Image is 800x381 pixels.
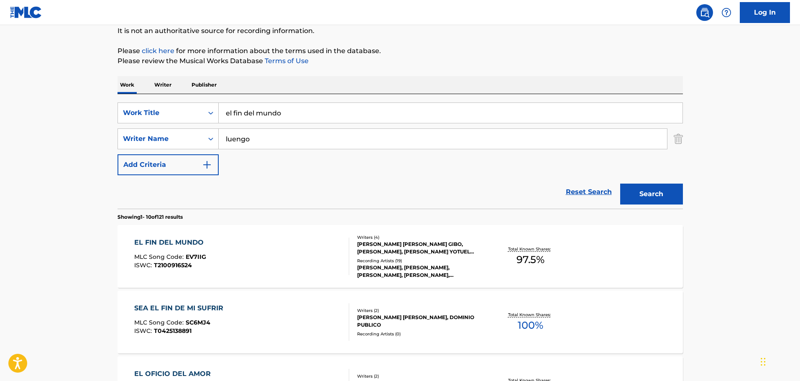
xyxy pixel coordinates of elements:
div: EL FIN DEL MUNDO [134,238,208,248]
span: ISWC : [134,327,154,335]
a: click here [142,47,174,55]
div: Help [718,4,735,21]
div: SEA EL FIN DE MI SUFRIR [134,303,227,313]
button: Add Criteria [118,154,219,175]
span: EV7IIG [186,253,206,261]
a: SEA EL FIN DE MI SUFRIRMLC Song Code:SC6MJ4ISWC:T0425138891Writers (2)[PERSON_NAME] [PERSON_NAME]... [118,291,683,353]
a: Log In [740,2,790,23]
p: Work [118,76,137,94]
div: Writers ( 2 ) [357,373,483,379]
img: 9d2ae6d4665cec9f34b9.svg [202,160,212,170]
a: Public Search [696,4,713,21]
img: search [700,8,710,18]
p: Please review the Musical Works Database [118,56,683,66]
span: MLC Song Code : [134,319,186,326]
span: MLC Song Code : [134,253,186,261]
span: ISWC : [134,261,154,269]
div: EL OFICIO DEL AMOR [134,369,215,379]
p: Please for more information about the terms used in the database. [118,46,683,56]
p: Publisher [189,76,219,94]
span: 97.5 % [516,252,544,267]
p: It is not an authoritative source for recording information. [118,26,683,36]
span: T2100916524 [154,261,192,269]
span: 100 % [518,318,543,333]
p: Total Known Shares: [508,312,553,318]
button: Search [620,184,683,205]
img: Delete Criterion [674,128,683,149]
div: Recording Artists ( 19 ) [357,258,483,264]
div: Writers ( 4 ) [357,234,483,240]
div: Writer Name [123,134,198,144]
div: [PERSON_NAME], [PERSON_NAME], [PERSON_NAME], [PERSON_NAME], [PERSON_NAME] [357,264,483,279]
iframe: Chat Widget [758,341,800,381]
p: Writer [152,76,174,94]
span: SC6MJ4 [186,319,210,326]
div: [PERSON_NAME] [PERSON_NAME] GIBO, [PERSON_NAME], [PERSON_NAME] YOTUEL [PERSON_NAME], [PERSON_NAME... [357,240,483,256]
div: [PERSON_NAME] [PERSON_NAME], DOMINIO PUBLICO [357,314,483,329]
div: Recording Artists ( 0 ) [357,331,483,337]
div: Writers ( 2 ) [357,307,483,314]
img: MLC Logo [10,6,42,18]
a: Terms of Use [263,57,309,65]
p: Showing 1 - 10 of 121 results [118,213,183,221]
div: Work Title [123,108,198,118]
a: EL FIN DEL MUNDOMLC Song Code:EV7IIGISWC:T2100916524Writers (4)[PERSON_NAME] [PERSON_NAME] GIBO, ... [118,225,683,288]
div: Drag [761,349,766,374]
form: Search Form [118,102,683,209]
img: help [721,8,731,18]
a: Reset Search [562,183,616,201]
p: Total Known Shares: [508,246,553,252]
span: T0425138891 [154,327,192,335]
